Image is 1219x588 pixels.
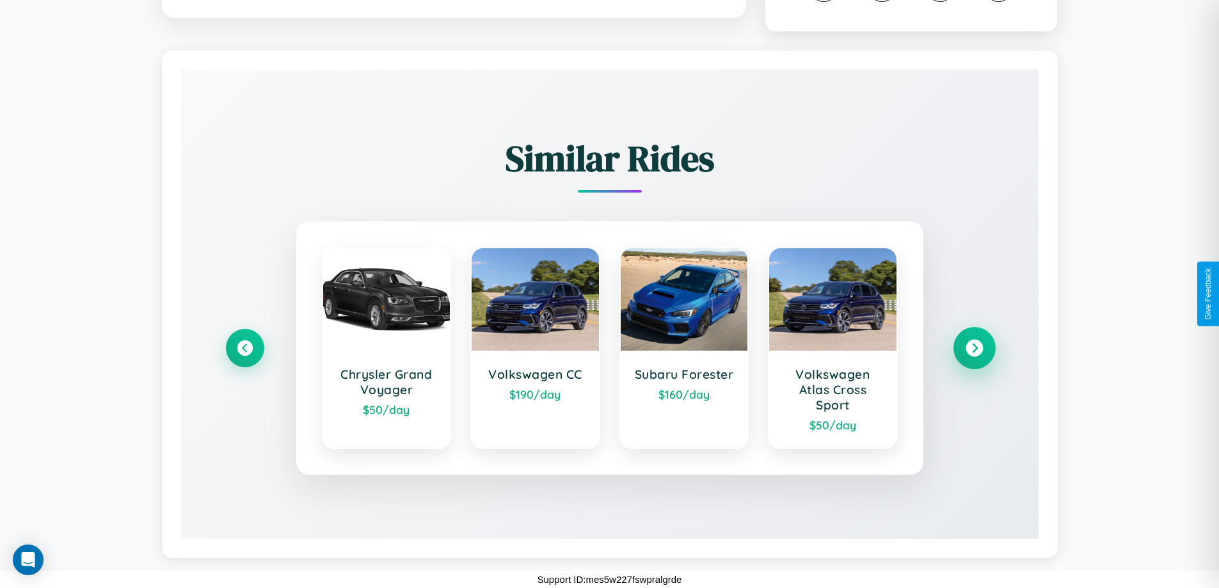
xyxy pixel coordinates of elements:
h3: Volkswagen CC [484,367,586,382]
h3: Volkswagen Atlas Cross Sport [782,367,884,413]
h3: Chrysler Grand Voyager [336,367,438,397]
div: Open Intercom Messenger [13,544,44,575]
a: Volkswagen CC$190/day [470,247,600,449]
div: $ 50 /day [782,418,884,432]
div: $ 160 /day [633,387,735,401]
div: $ 190 /day [484,387,586,401]
h2: Similar Rides [226,134,994,183]
div: Give Feedback [1204,268,1213,320]
a: Chrysler Grand Voyager$50/day [322,247,452,449]
a: Volkswagen Atlas Cross Sport$50/day [768,247,898,449]
h3: Subaru Forester [633,367,735,382]
div: $ 50 /day [336,402,438,417]
a: Subaru Forester$160/day [619,247,749,449]
p: Support ID: mes5w227fswpralgrde [538,571,682,588]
